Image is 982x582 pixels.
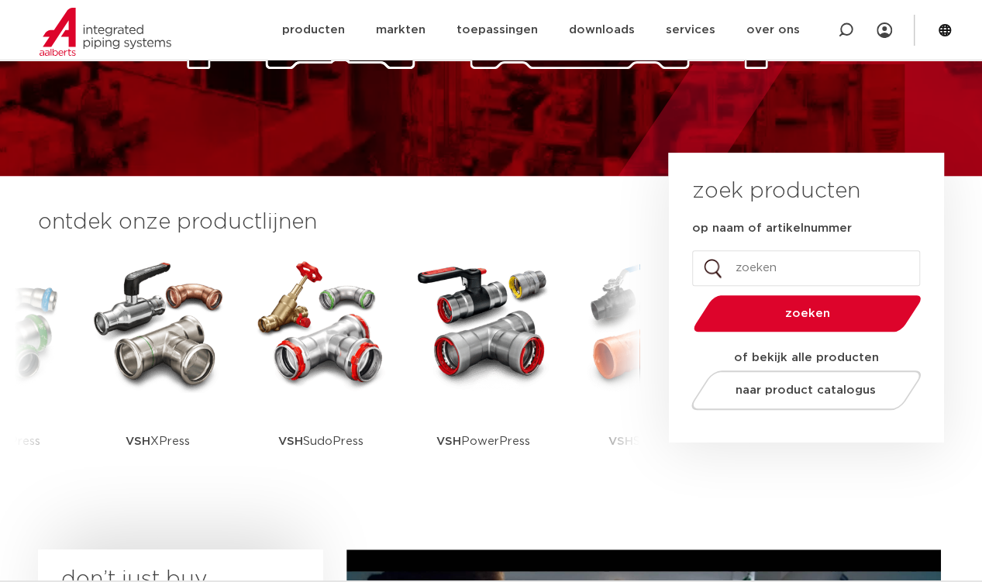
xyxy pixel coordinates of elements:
a: VSHShurjoint [577,253,716,490]
a: naar product catalogus [687,370,925,410]
a: VSHPowerPress [414,253,553,490]
a: VSHXPress [88,253,228,490]
strong: of bekijk alle producten [734,352,879,363]
p: Shurjoint [608,393,684,490]
p: XPress [126,393,190,490]
h3: ontdek onze productlijnen [38,207,616,238]
span: naar product catalogus [736,384,876,396]
p: SudoPress [278,393,364,490]
label: op naam of artikelnummer [692,221,852,236]
p: PowerPress [436,393,530,490]
strong: VSH [126,436,150,447]
strong: VSH [436,436,461,447]
strong: VSH [278,436,303,447]
a: VSHSudoPress [251,253,391,490]
button: zoeken [687,294,927,333]
span: zoeken [733,308,881,319]
strong: VSH [608,436,633,447]
h3: zoek producten [692,176,860,207]
input: zoeken [692,250,920,286]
